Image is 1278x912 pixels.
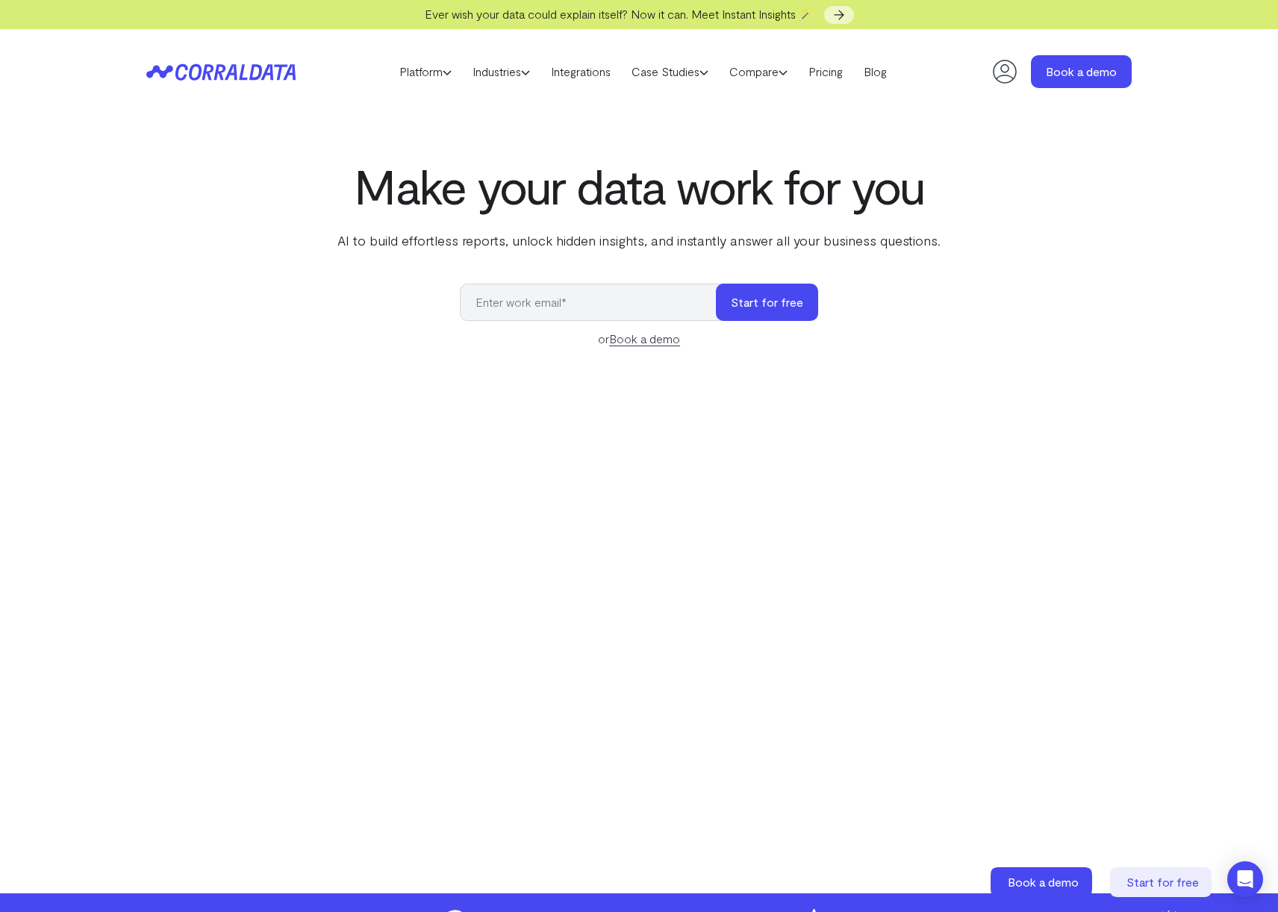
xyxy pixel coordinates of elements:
[1031,55,1132,88] a: Book a demo
[334,159,944,213] h1: Make your data work for you
[609,331,680,346] a: Book a demo
[798,60,853,83] a: Pricing
[1008,875,1079,889] span: Book a demo
[621,60,719,83] a: Case Studies
[389,60,462,83] a: Platform
[1227,861,1263,897] div: Open Intercom Messenger
[460,330,818,348] div: or
[991,867,1095,897] a: Book a demo
[462,60,540,83] a: Industries
[716,284,818,321] button: Start for free
[1110,867,1215,897] a: Start for free
[1126,875,1199,889] span: Start for free
[334,231,944,250] p: AI to build effortless reports, unlock hidden insights, and instantly answer all your business qu...
[719,60,798,83] a: Compare
[460,284,731,321] input: Enter work email*
[540,60,621,83] a: Integrations
[853,60,897,83] a: Blog
[425,7,814,21] span: Ever wish your data could explain itself? Now it can. Meet Instant Insights 🪄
